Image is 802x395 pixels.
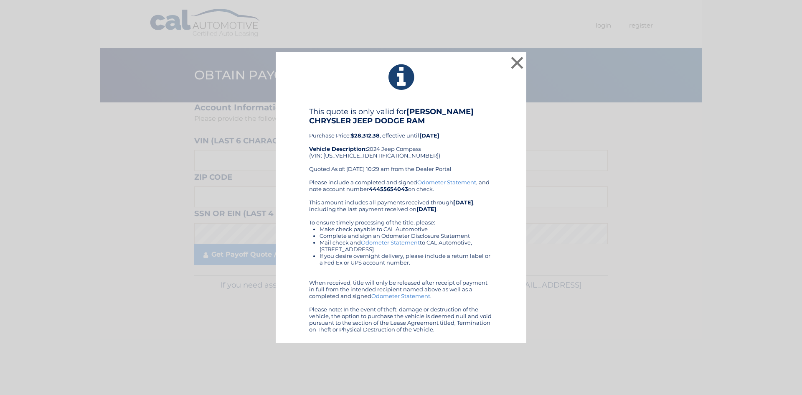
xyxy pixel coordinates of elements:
[320,239,493,252] li: Mail check and to CAL Automotive, [STREET_ADDRESS]
[309,179,493,333] div: Please include a completed and signed , and note account number on check. This amount includes al...
[361,239,420,246] a: Odometer Statement
[309,107,493,125] h4: This quote is only valid for
[371,293,430,299] a: Odometer Statement
[320,252,493,266] li: If you desire overnight delivery, please include a return label or a Fed Ex or UPS account number.
[419,132,439,139] b: [DATE]
[416,206,437,212] b: [DATE]
[309,107,474,125] b: [PERSON_NAME] CHRYSLER JEEP DODGE RAM
[369,186,408,192] b: 44455654043
[417,179,476,186] a: Odometer Statement
[309,145,367,152] strong: Vehicle Description:
[453,199,473,206] b: [DATE]
[309,107,493,179] div: Purchase Price: , effective until 2024 Jeep Compass (VIN: [US_VEHICLE_IDENTIFICATION_NUMBER]) Quo...
[509,54,525,71] button: ×
[320,226,493,232] li: Make check payable to CAL Automotive
[320,232,493,239] li: Complete and sign an Odometer Disclosure Statement
[351,132,380,139] b: $28,312.38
